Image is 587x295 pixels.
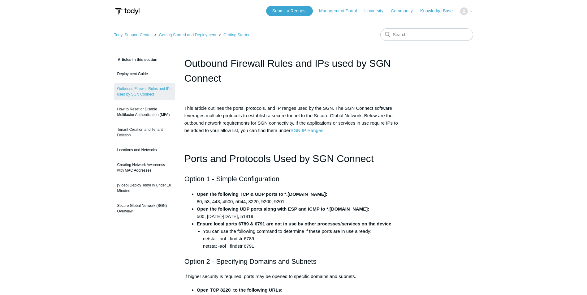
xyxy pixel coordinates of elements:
span: Articles in this section [114,58,158,62]
li: Getting Started [218,32,251,37]
a: Creating Network Awareness with MAC Addresses [114,159,175,176]
a: University [364,8,389,14]
li: Todyl Support Center [114,32,153,37]
li: Getting Started and Deployment [153,32,218,37]
strong: Open the following UDP ports along with ESP and ICMP to *.[DOMAIN_NAME]: [197,206,369,212]
li: You can use the following command to determine if these ports are in use already: netstat -aof | ... [203,228,403,250]
a: Secure Global Network (SGN) Overview [114,200,175,217]
h2: Option 1 - Simple Configuration [184,173,403,184]
h2: Option 2 - Specifying Domains and Subnets [184,256,403,267]
a: Getting Started [223,32,250,37]
h1: Ports and Protocols Used by SGN Connect [184,151,403,167]
h1: Outbound Firewall Rules and IPs used by SGN Connect [184,56,403,86]
a: [Video] Deploy Todyl in Under 10 Minutes [114,179,175,197]
span: This article outlines the ports, protocols, and IP ranges used by the SGN. The SGN Connect softwa... [184,105,398,133]
a: Deployment Guide [114,68,175,80]
a: How to Reset or Disable Multifactor Authentication (MFA) [114,103,175,121]
a: Todyl Support Center [114,32,152,37]
a: Management Portal [319,8,363,14]
strong: Ensure local ports 6789 & 6791 are not in use by other processes/services on the device [197,221,391,226]
a: Getting Started and Deployment [159,32,216,37]
input: Search [380,28,473,41]
a: Locations and Networks [114,144,175,156]
li: 80, 53, 443, 4500, 5044, 8220, 9200, 9201 [197,190,403,205]
a: Tenant Creation and Tenant Deletion [114,124,175,141]
strong: Open TCP 8220 to the following URLs: [197,287,283,293]
a: Knowledge Base [420,8,459,14]
a: Community [391,8,419,14]
a: Outbound Firewall Rules and IPs used by SGN Connect [114,83,175,100]
strong: Open the following TCP & UDP ports to *.[DOMAIN_NAME]: [197,191,327,197]
p: If higher security is required, ports may be opened to specific domains and subnets. [184,273,403,280]
a: SGN IP Ranges [290,128,323,133]
li: 500, [DATE]-[DATE], 51819 [197,205,403,220]
a: Submit a Request [266,6,313,16]
img: Todyl Support Center Help Center home page [114,6,140,17]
